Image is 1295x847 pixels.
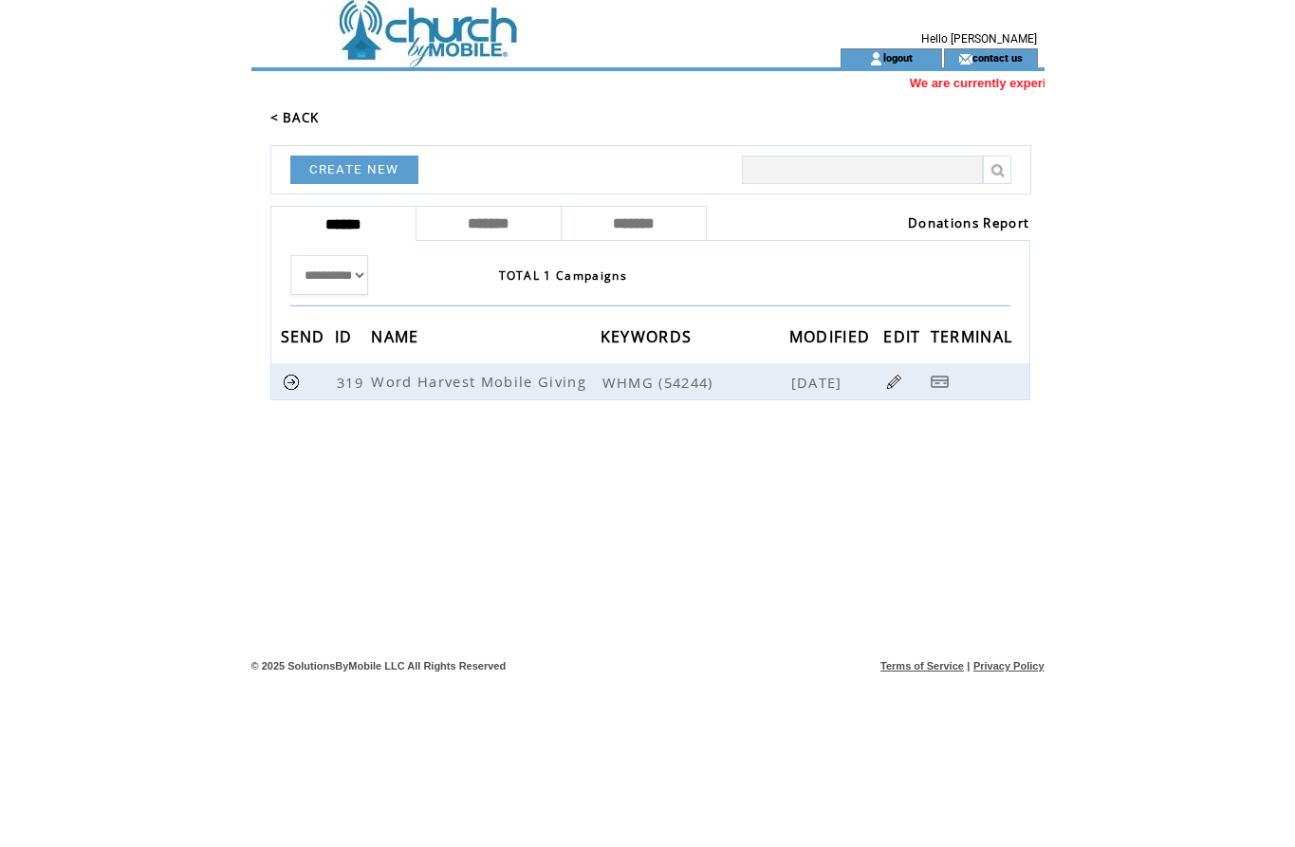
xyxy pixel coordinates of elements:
[499,267,628,284] span: TOTAL 1 Campaigns
[973,660,1045,672] a: Privacy Policy
[602,373,787,392] span: WHMG (54244)
[791,373,847,392] span: [DATE]
[931,322,1018,357] span: TERMINAL
[251,660,507,672] span: © 2025 SolutionsByMobile LLC All Rights Reserved
[371,322,423,357] span: NAME
[337,373,368,392] span: 319
[281,322,330,357] span: SEND
[290,156,418,184] a: CREATE NEW
[883,51,913,64] a: logout
[880,660,964,672] a: Terms of Service
[883,322,925,357] span: EDIT
[270,109,320,126] a: < BACK
[251,76,1045,90] marquee: We are currently experiencing an issue with opt-ins to Keywords. You may still send a SMS and MMS...
[789,322,876,357] span: MODIFIED
[335,330,358,341] a: ID
[972,51,1023,64] a: contact us
[371,372,591,391] span: Word Harvest Mobile Giving
[601,322,697,357] span: KEYWORDS
[967,660,970,672] span: |
[908,214,1029,231] a: Donations Report
[371,330,423,341] a: NAME
[958,51,972,66] img: contact_us_icon.gif
[921,32,1037,46] span: Hello [PERSON_NAME]
[869,51,883,66] img: account_icon.gif
[789,330,876,341] a: MODIFIED
[335,322,358,357] span: ID
[601,330,697,341] a: KEYWORDS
